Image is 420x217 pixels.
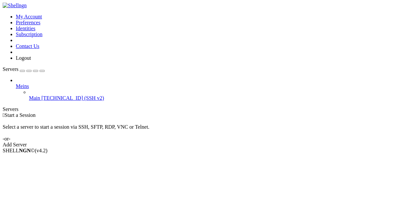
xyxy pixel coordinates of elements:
[3,148,47,153] span: SHELL ©
[19,148,31,153] b: NGN
[29,95,417,101] a: Main [TECHNICAL_ID] (SSH v2)
[16,43,39,49] a: Contact Us
[3,3,27,9] img: Shellngn
[29,95,40,101] span: Main
[16,83,29,89] span: Meins
[3,66,45,72] a: Servers
[16,77,417,101] li: Meins
[35,148,48,153] span: 4.2.0
[16,26,36,31] a: Identities
[16,14,42,19] a: My Account
[29,89,417,101] li: Main [TECHNICAL_ID] (SSH v2)
[16,83,417,89] a: Meins
[41,95,104,101] span: [TECHNICAL_ID] (SSH v2)
[3,66,18,72] span: Servers
[16,55,31,61] a: Logout
[3,106,417,112] div: Servers
[3,142,417,148] div: Add Server
[16,32,42,37] a: Subscription
[16,20,40,25] a: Preferences
[3,118,417,142] div: Select a server to start a session via SSH, SFTP, RDP, VNC or Telnet. -or-
[5,112,36,118] span: Start a Session
[3,112,5,118] span: 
